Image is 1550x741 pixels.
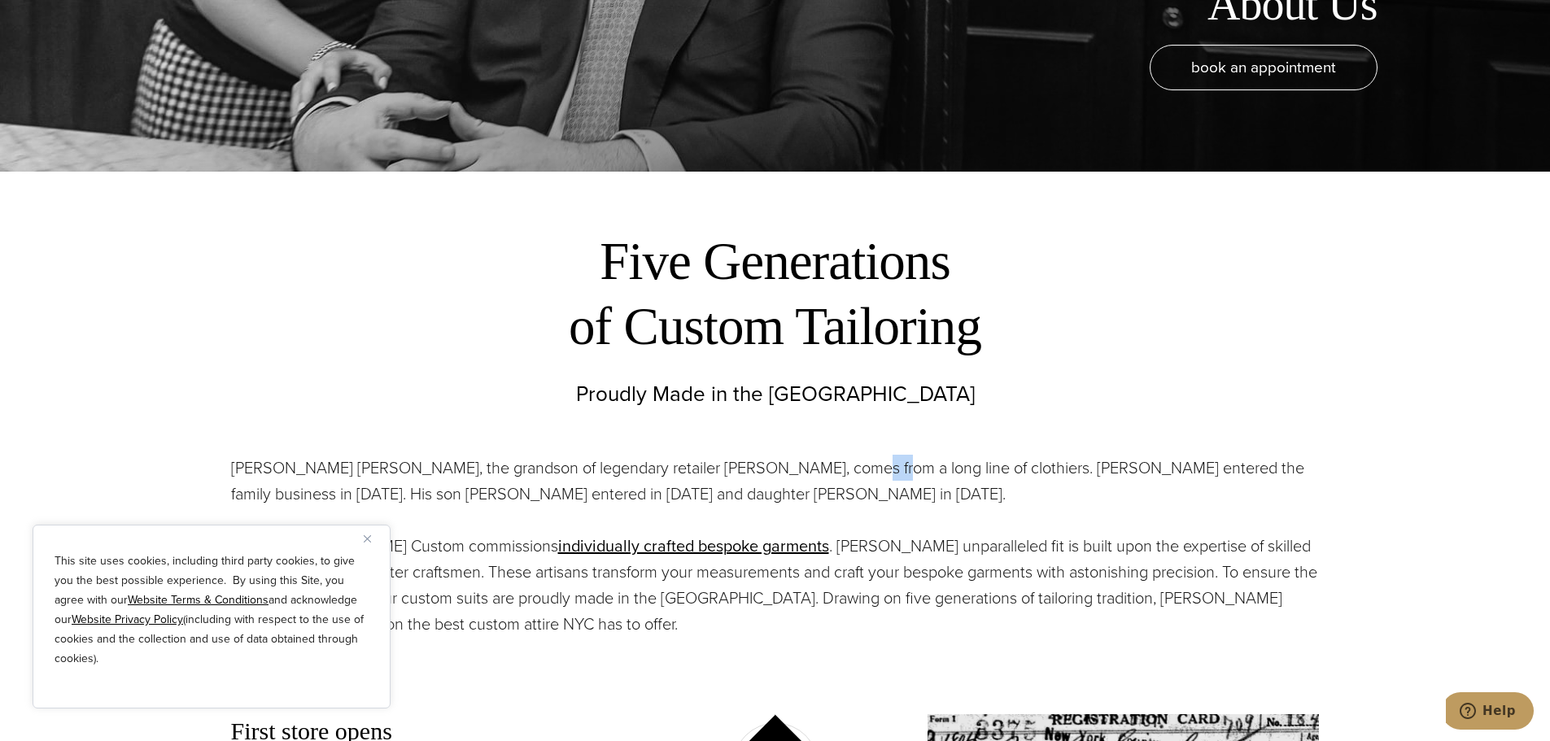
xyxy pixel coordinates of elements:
h2: Five Generations of Custom Tailoring [358,229,1192,359]
p: Proudly Made in the [GEOGRAPHIC_DATA] [108,379,1443,408]
a: book an appointment [1150,45,1378,90]
button: Close [364,529,383,548]
a: Website Privacy Policy [72,611,183,628]
p: This site uses cookies, including third party cookies, to give you the best possible experience. ... [55,551,369,669]
p: [DATE], [PERSON_NAME] Custom commissions . [PERSON_NAME] unparalleled fit is built upon the exper... [231,533,1320,637]
a: individually crafted bespoke garments [558,534,829,558]
iframe: Opens a widget where you can chat to one of our agents [1446,692,1534,733]
a: Website Terms & Conditions [128,591,269,608]
span: book an appointment [1191,55,1336,79]
img: Close [364,535,371,543]
p: [PERSON_NAME] [PERSON_NAME], the grandson of legendary retailer [PERSON_NAME], comes from a long ... [231,455,1320,507]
